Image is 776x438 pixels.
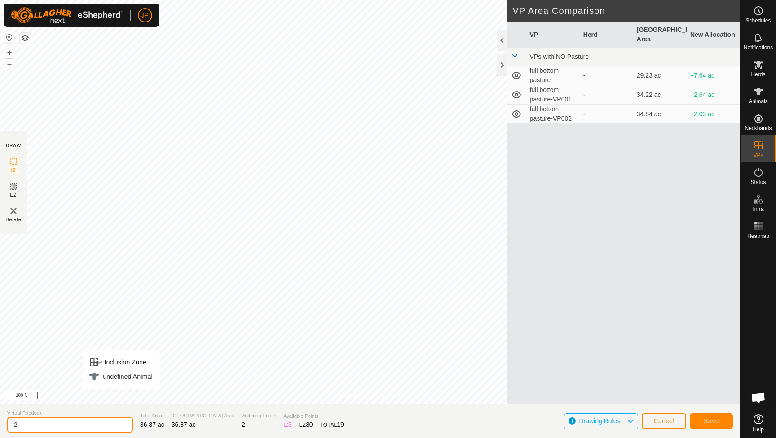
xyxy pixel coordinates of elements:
[4,59,15,70] button: –
[299,420,313,429] div: EZ
[6,142,21,149] div: DRAW
[583,90,630,100] div: -
[580,22,633,48] th: Herd
[687,85,740,105] td: +2.64 ac
[11,167,16,174] span: IZ
[687,22,740,48] th: New Allocation
[513,5,740,16] h2: VP Area Comparison
[745,126,772,131] span: Neckbands
[4,32,15,43] button: Reset Map
[633,66,687,85] td: 29.23 ac
[320,420,344,429] div: TOTAL
[141,11,149,20] span: JP
[288,421,292,428] span: 3
[6,216,22,223] span: Delete
[745,18,771,23] span: Schedules
[744,45,773,50] span: Notifications
[306,421,313,428] span: 30
[653,417,675,425] span: Cancel
[526,66,580,85] td: full bottom pasture
[379,392,406,400] a: Contact Us
[747,233,769,239] span: Heatmap
[526,85,580,105] td: full bottom pasture-VP001
[242,421,245,428] span: 2
[7,409,133,417] span: Virtual Paddock
[526,105,580,124] td: full bottom pasture-VP002
[751,72,765,77] span: Herds
[172,421,196,428] span: 36.87 ac
[642,413,686,429] button: Cancel
[337,421,344,428] span: 19
[750,180,766,185] span: Status
[579,417,620,425] span: Drawing Rules
[10,192,17,198] span: EZ
[140,421,164,428] span: 36.87 ac
[690,413,733,429] button: Save
[753,206,763,212] span: Infra
[583,109,630,119] div: -
[633,22,687,48] th: [GEOGRAPHIC_DATA] Area
[88,371,152,382] div: undefined Animal
[633,105,687,124] td: 34.84 ac
[530,53,589,60] span: VPs with NO Pasture
[753,153,763,158] span: VPs
[335,392,368,400] a: Privacy Policy
[11,7,123,23] img: Gallagher Logo
[745,384,772,411] a: Open chat
[242,412,276,420] span: Watering Points
[753,427,764,432] span: Help
[283,420,291,429] div: IZ
[687,105,740,124] td: +2.03 ac
[4,47,15,58] button: +
[283,412,344,420] span: Available Points
[8,206,19,216] img: VP
[633,85,687,105] td: 34.22 ac
[140,412,164,420] span: Total Area
[704,417,719,425] span: Save
[172,412,234,420] span: [GEOGRAPHIC_DATA] Area
[687,66,740,85] td: +7.64 ac
[526,22,580,48] th: VP
[741,411,776,436] a: Help
[88,357,152,368] div: Inclusion Zone
[20,33,31,44] button: Map Layers
[749,99,768,104] span: Animals
[583,71,630,80] div: -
